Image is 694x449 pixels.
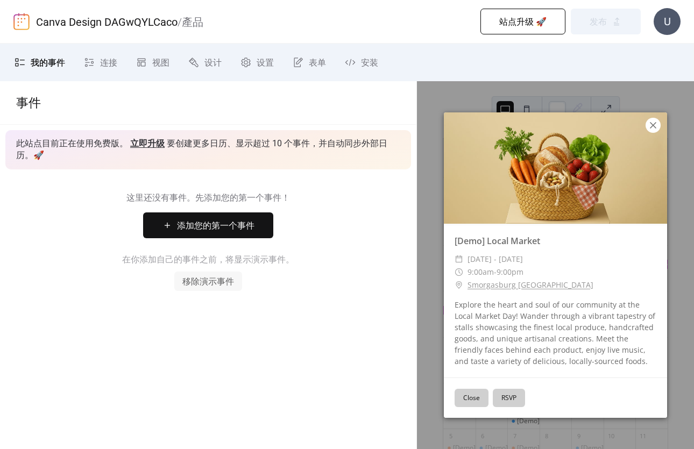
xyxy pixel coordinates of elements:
span: 设计 [204,56,222,69]
div: U [654,8,681,35]
button: 添加您的第一个事件 [143,212,273,238]
a: 立即升级 [130,138,165,148]
button: Close [455,389,488,407]
a: 表单 [285,48,334,77]
button: RSVP [493,389,525,407]
span: 安装 [361,56,378,69]
span: 我的事件 [31,56,65,69]
img: logo [13,13,30,30]
a: 安装 [337,48,386,77]
span: - [494,267,497,277]
a: 设计 [180,48,230,77]
span: 连接 [100,56,117,69]
span: 表单 [309,56,326,69]
div: ​ [455,253,463,266]
span: 设置 [257,56,274,69]
a: 设置 [232,48,282,77]
div: [Demo] Local Market [444,234,667,247]
span: 添加您的第一个事件 [177,219,254,232]
a: Canva Design DAGwQYLCaco [36,16,178,28]
b: / [178,16,182,28]
span: [DATE] - [DATE] [468,253,523,266]
button: 站点升级 🚀 [480,9,565,34]
a: 连接 [76,48,125,77]
b: 產品 [182,16,203,28]
span: 此站点目前正在使用免费版。 要创建更多日历、显示超过 10 个事件，并自动同步外部日历。 🚀 [16,138,400,162]
a: 添加您的第一个事件 [16,212,400,238]
span: 移除演示事件 [182,275,234,288]
span: 在你添加自己的事件之前，将显示演示事件。 [122,253,294,266]
span: 事件 [16,96,41,110]
a: 我的事件 [6,48,73,77]
span: 站点升级 🚀 [499,16,547,28]
div: ​ [455,279,463,291]
button: 移除演示事件 [174,272,242,291]
span: 视图 [152,56,169,69]
span: 这里还没有事件。先添加您的第一个事件！ [16,191,400,204]
span: 9:00am [468,267,494,277]
div: Explore the heart and soul of our community at the Local Market Day! Wander through a vibrant tap... [444,299,667,367]
a: Smorgasburg [GEOGRAPHIC_DATA] [468,279,593,291]
span: 9:00pm [497,267,523,277]
a: 视图 [128,48,178,77]
div: ​ [455,266,463,279]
